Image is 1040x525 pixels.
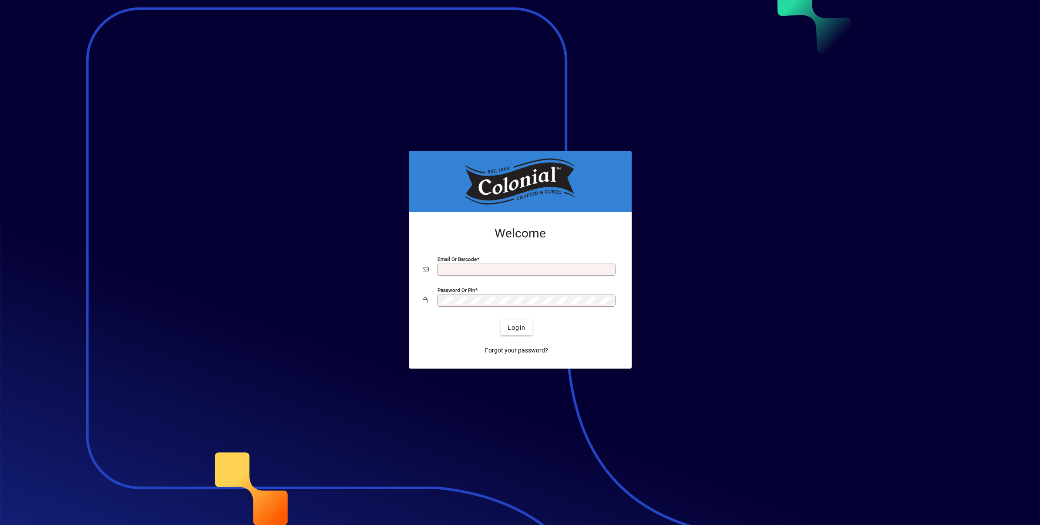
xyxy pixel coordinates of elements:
[481,342,552,358] a: Forgot your password?
[485,346,548,355] span: Forgot your password?
[438,256,477,262] mat-label: Email or Barcode
[438,287,475,293] mat-label: Password or Pin
[508,323,525,332] span: Login
[501,320,532,335] button: Login
[423,226,618,241] h2: Welcome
